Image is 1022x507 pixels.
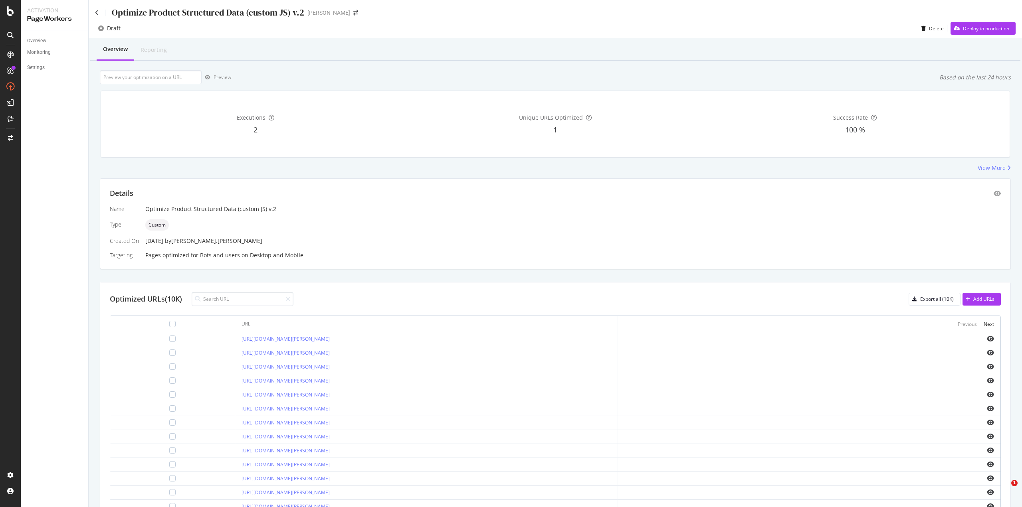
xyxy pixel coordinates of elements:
div: Desktop and Mobile [250,251,303,259]
div: Overview [103,45,128,53]
div: PageWorkers [27,14,82,24]
span: 1 [553,125,557,134]
div: Settings [27,63,45,72]
button: Add URLs [963,293,1001,306]
div: Next [984,321,994,327]
a: [URL][DOMAIN_NAME][PERSON_NAME] [242,489,330,496]
i: eye [987,475,994,481]
div: Deploy to production [963,25,1009,32]
div: Pages optimized for on [145,251,1001,259]
a: [URL][DOMAIN_NAME][PERSON_NAME] [242,447,330,454]
i: eye [987,447,994,454]
div: Add URLs [973,296,994,302]
a: [URL][DOMAIN_NAME][PERSON_NAME] [242,461,330,468]
span: Executions [237,114,265,121]
div: Created On [110,237,139,245]
i: eye [987,419,994,426]
div: Based on the last 24 hours [939,73,1011,81]
button: Export all (10K) [909,293,961,306]
i: eye [987,433,994,440]
a: [URL][DOMAIN_NAME][PERSON_NAME] [242,363,330,370]
i: eye [987,391,994,398]
div: Draft [107,24,121,32]
div: eye [994,190,1001,197]
a: [URL][DOMAIN_NAME][PERSON_NAME] [242,405,330,412]
span: 100 % [845,125,865,134]
a: Overview [27,37,83,45]
div: Name [110,205,139,213]
button: Delete [918,22,944,35]
div: Overview [27,37,46,45]
div: by [PERSON_NAME].[PERSON_NAME] [165,237,262,245]
a: [URL][DOMAIN_NAME][PERSON_NAME] [242,419,330,426]
a: Settings [27,63,83,72]
i: eye [987,377,994,384]
a: [URL][DOMAIN_NAME][PERSON_NAME] [242,349,330,356]
div: Optimized URLs (10K) [110,294,182,304]
div: URL [242,320,250,327]
a: [URL][DOMAIN_NAME][PERSON_NAME] [242,335,330,342]
a: [URL][DOMAIN_NAME][PERSON_NAME] [242,377,330,384]
a: View More [978,164,1011,172]
input: Search URL [192,292,293,306]
div: Activation [27,6,82,14]
a: Click to go back [95,10,99,16]
div: [DATE] [145,237,1001,245]
div: Targeting [110,251,139,259]
div: Details [110,188,133,199]
span: 1 [1011,480,1018,486]
div: View More [978,164,1006,172]
i: eye [987,335,994,342]
a: Monitoring [27,48,83,57]
span: Custom [149,223,166,227]
span: Success Rate [833,114,868,121]
button: Previous [958,319,977,329]
div: Optimize Product Structured Data (custom JS) v.2 [112,6,304,19]
button: Preview [202,71,231,84]
div: Delete [929,25,944,32]
div: [PERSON_NAME] [307,9,350,17]
i: eye [987,489,994,495]
div: Monitoring [27,48,51,57]
div: Previous [958,321,977,327]
i: eye [987,349,994,356]
button: Deploy to production [951,22,1016,35]
i: eye [987,405,994,412]
span: Unique URLs Optimized [519,114,583,121]
div: Optimize Product Structured Data (custom JS) v.2 [145,205,1001,213]
div: arrow-right-arrow-left [353,10,358,16]
div: Bots and users [200,251,240,259]
a: [URL][DOMAIN_NAME][PERSON_NAME] [242,391,330,398]
div: Reporting [141,46,167,54]
a: [URL][DOMAIN_NAME][PERSON_NAME] [242,475,330,482]
div: Type [110,221,139,229]
div: Preview [214,74,231,81]
span: 2 [254,125,257,134]
div: neutral label [145,219,169,231]
div: Export all (10K) [920,296,954,302]
button: Next [984,319,994,329]
a: [URL][DOMAIN_NAME][PERSON_NAME] [242,433,330,440]
input: Preview your optimization on a URL [100,70,202,84]
iframe: Intercom live chat [995,480,1014,499]
i: eye [987,363,994,370]
i: eye [987,461,994,468]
